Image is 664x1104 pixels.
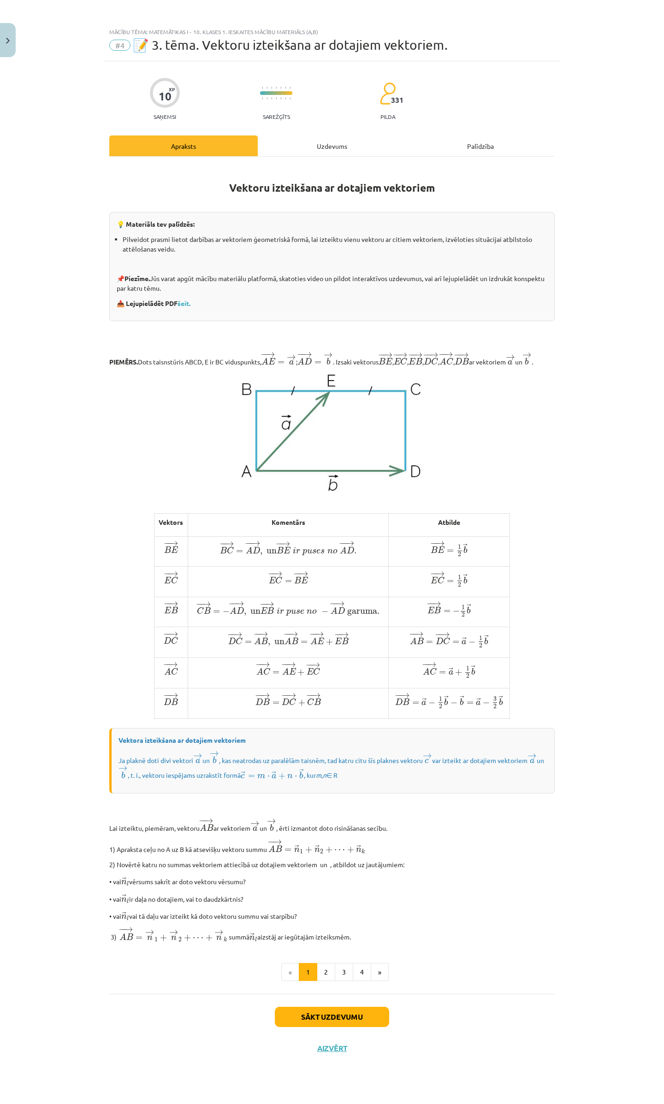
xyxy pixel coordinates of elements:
button: 3 [335,963,353,981]
span: E [409,358,415,364]
span: − [255,662,262,667]
span: D [228,638,236,644]
span: E [261,607,267,614]
span: E [438,546,445,553]
span: un [250,610,261,614]
div: Palīdzība [406,135,555,156]
span: → [384,352,393,358]
span: 2 [458,552,461,557]
span: − [271,571,272,576]
span: un [274,640,285,645]
span: = [314,361,321,364]
span: → [427,662,437,667]
span: 2 [458,582,461,587]
span: − [393,352,400,358]
span: un [267,549,277,554]
span: D [347,547,354,553]
span: − [166,541,167,546]
img: icon-short-line-57e1e144782c952c97e751825c79c345078a6d821885a25fce030b3d8c18986b.svg [290,97,290,100]
span: . [354,551,356,554]
span: C [171,668,178,675]
span: − [196,602,203,607]
span: → [265,602,274,607]
span: → [506,355,515,360]
span: → [436,541,445,546]
span: 1 [458,545,461,549]
span: D [424,358,431,364]
span: B [417,638,424,644]
span: − [457,352,458,358]
button: 4 [353,963,371,981]
span: a [508,360,512,365]
span: → [471,665,475,672]
span: → [287,355,296,360]
span: C [236,638,243,645]
span: E [284,547,290,553]
span: A [331,607,338,614]
span: − [164,601,171,606]
span: B [291,638,298,644]
span: → [463,544,468,550]
span: − [163,662,170,667]
span: E [269,577,276,583]
span: A [285,637,291,644]
img: icon-short-line-57e1e144782c952c97e751825c79c345078a6d821885a25fce030b3d8c18986b.svg [290,87,290,89]
span: → [311,663,320,668]
span: r [296,549,300,554]
span: XP [169,87,175,92]
img: icon-short-line-57e1e144782c952c97e751825c79c345078a6d821885a25fce030b3d8c18986b.svg [267,97,267,100]
span: B [204,607,211,614]
b: Komentārs [272,518,305,526]
span: → [169,541,178,546]
span: → [299,571,308,576]
span: − [166,601,167,606]
span: − [229,601,236,606]
span: E [394,358,401,364]
strong: Piezīme. [125,274,150,282]
span: D [164,637,171,644]
span: → [225,541,234,546]
span: = [447,549,454,553]
span: e [300,610,304,614]
span: → [436,571,445,576]
span: → [287,662,296,667]
button: Sākt uzdevumu [275,1007,389,1027]
img: icon-short-line-57e1e144782c952c97e751825c79c345078a6d821885a25fce030b3d8c18986b.svg [280,97,281,100]
span: − [245,541,252,546]
span: C [171,577,178,584]
span: 📝 3. tēma. Vektoru izteikšana ar dotajiem vektoriem. [133,37,448,53]
span: = [447,580,454,583]
p: Saņemsi [150,113,180,120]
img: students-c634bb4e5e11cddfef0936a35e636f08e4e9abd3cc4e673bd6f9a4125e45ecb1.svg [379,82,396,105]
span: − [306,663,313,668]
span: b [463,577,467,584]
span: − [409,631,416,636]
span: #4 [109,40,130,51]
span: − [222,541,223,546]
span: D [304,358,312,364]
span: B [267,607,274,614]
span: → [324,352,333,358]
span: → [340,632,349,637]
span: B [171,607,178,613]
p: 📌 Jūs varat apgūt mācību materiālu platformā, skatoties video un pildot interaktīvos uzdevumus, v... [117,274,547,293]
span: → [336,601,345,606]
span: = [452,640,459,644]
button: 2 [317,963,335,981]
span: → [289,631,298,636]
span: → [467,604,471,611]
span: → [233,632,243,637]
span: − [276,541,283,546]
span: B [294,577,301,583]
span: b [484,638,488,645]
span: A [254,637,261,644]
span: u [291,610,296,614]
span: C [171,637,178,644]
span: b [463,546,467,553]
span: A [164,668,171,675]
span: = [236,550,243,553]
span: C [443,638,450,645]
b: Vektors [159,518,183,526]
span: − [164,571,171,576]
img: icon-short-line-57e1e144782c952c97e751825c79c345078a6d821885a25fce030b3d8c18986b.svg [271,87,272,89]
